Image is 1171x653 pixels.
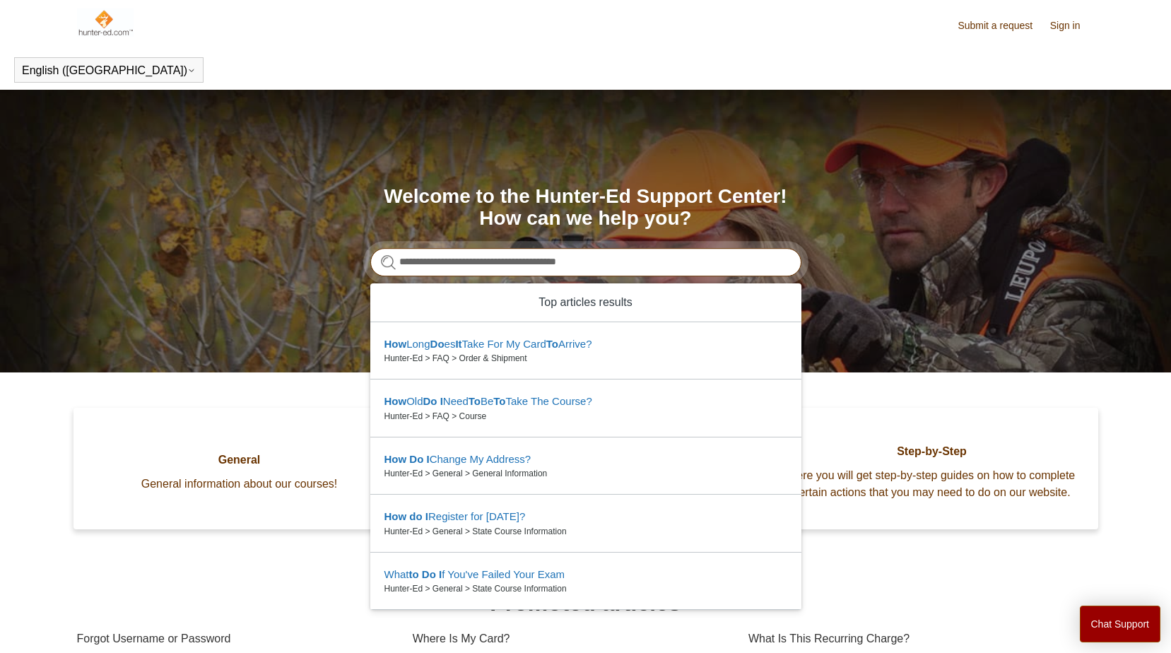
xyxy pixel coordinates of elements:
em: Do [430,338,445,350]
span: Here you will get step-by-step guides on how to complete certain actions that you may need to do ... [787,467,1077,501]
em: How [384,453,407,465]
span: General information about our courses! [95,476,384,493]
img: Hunter-Ed Help Center home page [77,8,134,37]
button: Chat Support [1080,606,1161,642]
em: do [409,510,422,522]
em: How [384,510,407,522]
zd-autocomplete-title-multibrand: Suggested result 4 <em>How</em> <em>do</em> <em>I</em> Register for Field Day? [384,510,526,525]
zd-autocomplete-breadcrumbs-multibrand: Hunter-Ed > General > State Course Information [384,582,787,595]
em: I [439,568,442,580]
em: It [455,338,461,350]
zd-autocomplete-title-multibrand: Suggested result 2 <em>How</em> Old <em>Do</em> <em>I</em> Need <em>To</em> Be <em>To</em> Take T... [384,395,592,410]
zd-autocomplete-title-multibrand: Suggested result 1 <em>How</em> Long <em>Do</em>es <em>It</em> Take For My Card <em>To</em> Arrive? [384,338,592,353]
zd-autocomplete-breadcrumbs-multibrand: Hunter-Ed > FAQ > Order & Shipment [384,352,787,365]
em: How [384,338,407,350]
em: How [384,395,407,407]
a: Step-by-Step Here you will get step-by-step guides on how to complete certain actions that you ma... [766,408,1098,529]
em: To [493,395,505,407]
em: I [440,395,443,407]
a: Submit a request [958,18,1047,33]
span: General [95,452,384,469]
em: To [469,395,481,407]
h1: Welcome to the Hunter-Ed Support Center! How can we help you? [370,186,801,230]
em: I [425,510,428,522]
h1: Promoted articles [77,586,1095,620]
em: Do [423,395,437,407]
zd-autocomplete-header: Top articles results [370,283,801,322]
a: General General information about our courses! [73,408,406,529]
zd-autocomplete-breadcrumbs-multibrand: Hunter-Ed > General > General Information [384,467,787,480]
zd-autocomplete-breadcrumbs-multibrand: Hunter-Ed > FAQ > Course [384,410,787,423]
input: Search [370,248,801,276]
a: Sign in [1050,18,1095,33]
em: I [427,453,430,465]
em: Do [422,568,436,580]
zd-autocomplete-title-multibrand: Suggested result 5 What <em>to</em> <em>Do</em> <em>I</em>f You've Failed Your Exam [384,568,565,583]
button: English ([GEOGRAPHIC_DATA]) [22,64,196,77]
zd-autocomplete-breadcrumbs-multibrand: Hunter-Ed > General > State Course Information [384,525,787,538]
em: To [546,338,558,350]
zd-autocomplete-title-multibrand: Suggested result 3 <em>How</em> <em>Do</em> <em>I</em> Change My Address? [384,453,531,468]
em: to [409,568,419,580]
span: Step-by-Step [787,443,1077,460]
em: Do [409,453,423,465]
